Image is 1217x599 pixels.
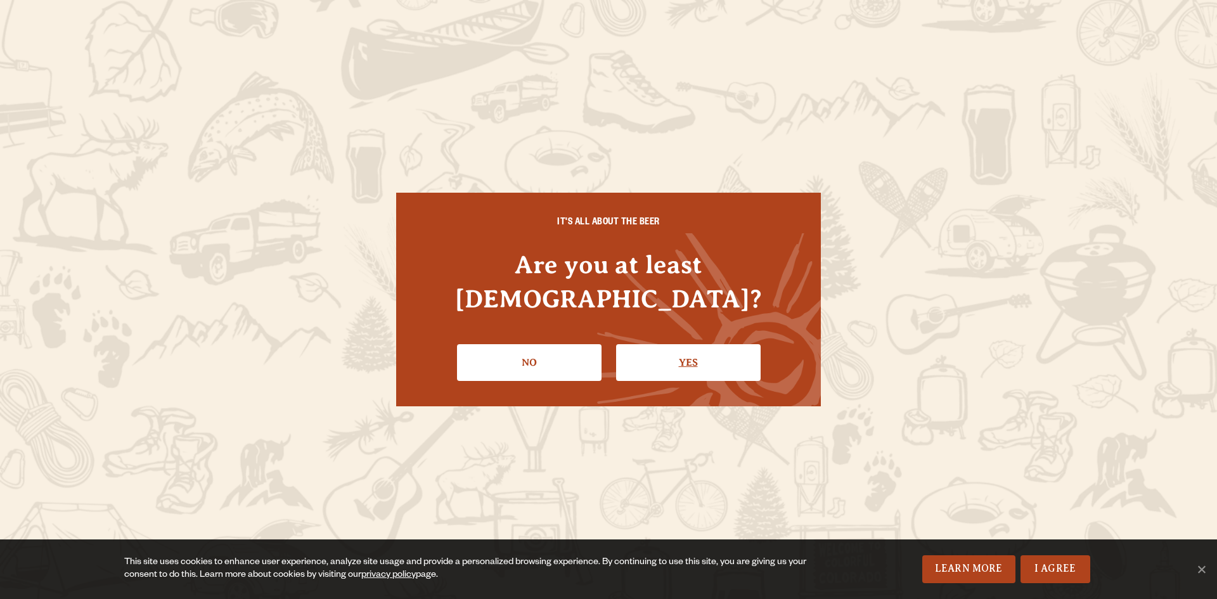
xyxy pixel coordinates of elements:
a: No [457,344,602,381]
a: Confirm I'm 21 or older [616,344,761,381]
a: I Agree [1021,555,1090,583]
h4: Are you at least [DEMOGRAPHIC_DATA]? [422,248,795,315]
div: This site uses cookies to enhance user experience, analyze site usage and provide a personalized ... [124,557,816,582]
span: No [1195,563,1207,576]
h6: IT'S ALL ABOUT THE BEER [422,218,795,229]
a: privacy policy [361,570,416,581]
a: Learn More [922,555,1015,583]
